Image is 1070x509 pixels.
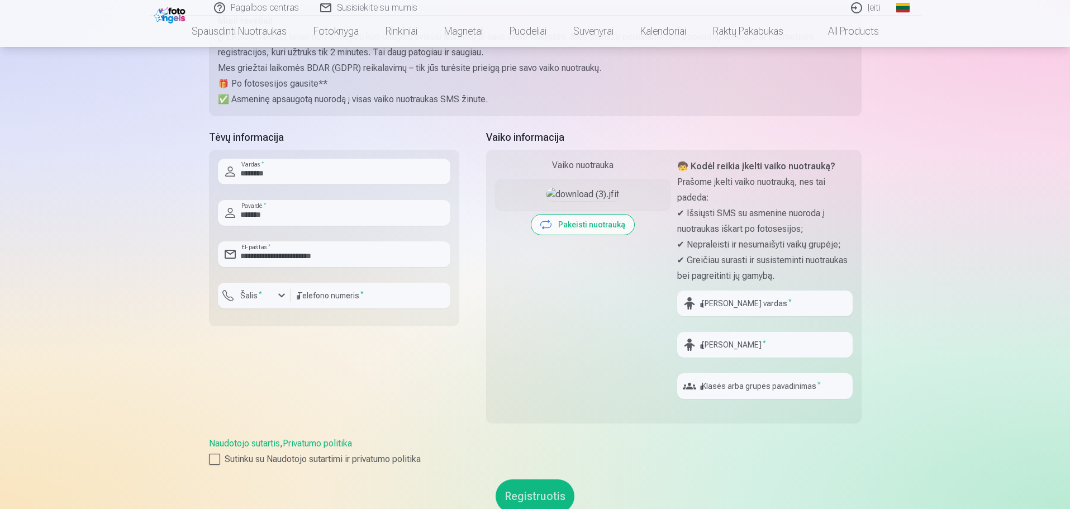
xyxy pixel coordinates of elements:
p: Mes griežtai laikomės BDAR (GDPR) reikalavimų – tik jūs turėsite prieigą prie savo vaiko nuotraukų. [218,60,853,76]
a: Fotoknyga [300,16,372,47]
a: Naudotojo sutartis [209,438,280,449]
img: /fa2 [154,4,188,23]
div: , [209,437,862,466]
label: Šalis [236,290,267,301]
a: Privatumo politika [283,438,352,449]
a: Puodeliai [496,16,560,47]
a: Spausdinti nuotraukas [178,16,300,47]
img: download (3).jfif [546,188,619,201]
p: ✅ Asmeninę apsaugotą nuorodą į visas vaiko nuotraukas SMS žinute. [218,92,853,107]
a: Magnetai [431,16,496,47]
button: Šalis* [218,283,291,308]
p: 🎁 Po fotosesijos gausite** [218,76,853,92]
a: Rinkiniai [372,16,431,47]
p: ✔ Nepraleisti ir nesumaišyti vaikų grupėje; [677,237,853,253]
strong: 🧒 Kodėl reikia įkelti vaiko nuotrauką? [677,161,835,172]
button: Pakeisti nuotrauką [531,215,634,235]
div: Vaiko nuotrauka [495,159,670,172]
a: Raktų pakabukas [700,16,797,47]
p: ✔ Išsiųsti SMS su asmenine nuoroda į nuotraukas iškart po fotosesijos; [677,206,853,237]
p: ✔ Greičiau surasti ir susisteminti nuotraukas bei pagreitinti jų gamybą. [677,253,853,284]
h5: Vaiko informacija [486,130,862,145]
p: Prašome įkelti vaiko nuotrauką, nes tai padeda: [677,174,853,206]
h5: Tėvų informacija [209,130,459,145]
a: All products [797,16,892,47]
a: Kalendoriai [627,16,700,47]
a: Suvenyrai [560,16,627,47]
label: Sutinku su Naudotojo sutartimi ir privatumo politika [209,453,862,466]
